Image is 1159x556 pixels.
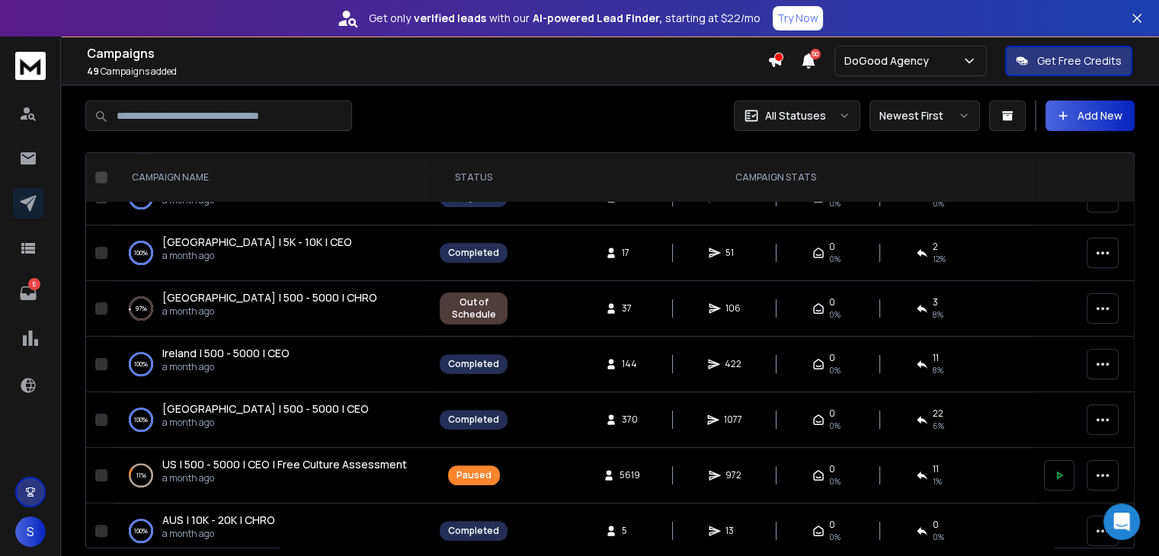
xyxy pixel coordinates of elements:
[829,296,835,308] span: 0
[162,346,290,361] a: Ireland | 500 - 5000 | CEO
[15,52,46,80] img: logo
[725,525,741,537] span: 13
[933,352,939,364] span: 11
[162,417,369,429] p: a month ago
[1045,101,1135,131] button: Add New
[162,401,369,416] span: [GEOGRAPHIC_DATA] | 500 - 5000 | CEO
[622,525,637,537] span: 5
[933,296,938,308] span: 3
[448,414,499,426] div: Completed
[829,475,840,487] span: 0%
[725,358,741,370] span: 422
[369,11,760,26] p: Get only with our starting at $22/mo
[622,247,637,259] span: 17
[829,463,835,475] span: 0
[114,448,431,503] td: 11%US | 500 - 5000 | CEO | Free Culture Assessmenta month ago
[533,11,662,26] strong: AI-powered Lead Finder,
[933,463,939,475] span: 11
[933,197,944,209] span: 0 %
[162,235,352,249] span: [GEOGRAPHIC_DATA] | 5K - 10K | CEO
[134,245,148,260] p: 100 %
[162,513,275,528] a: AUS | 10K - 20K | CHRO
[431,153,517,203] th: STATUS
[162,250,352,262] p: a month ago
[933,308,943,321] span: 8 %
[114,337,431,392] td: 100%Ireland | 500 - 5000 | CEOa month ago
[829,253,840,265] span: 0%
[448,525,499,537] div: Completed
[136,301,147,316] p: 97 %
[162,472,407,484] p: a month ago
[162,361,290,373] p: a month ago
[448,296,499,321] div: Out of Schedule
[28,278,40,290] p: 5
[114,153,431,203] th: CAMPAIGN NAME
[134,523,148,538] p: 100 %
[620,469,640,481] span: 5619
[829,241,835,253] span: 0
[114,392,431,448] td: 100%[GEOGRAPHIC_DATA] | 500 - 5000 | CEOa month ago
[162,346,290,360] span: Ireland | 500 - 5000 | CEO
[829,519,835,531] span: 0
[1037,53,1122,69] p: Get Free Credits
[15,516,46,547] button: S
[725,302,741,315] span: 106
[725,247,741,259] span: 51
[414,11,486,26] strong: verified leads
[13,278,43,308] a: 5
[448,358,499,370] div: Completed
[114,281,431,337] td: 97%[GEOGRAPHIC_DATA] | 500 - 5000 | CHROa month ago
[87,66,767,78] p: Campaigns added
[829,407,835,420] span: 0
[456,469,491,481] div: Paused
[448,247,499,259] div: Completed
[162,290,377,305] span: [GEOGRAPHIC_DATA] | 500 - 5000 | CHRO
[933,531,944,543] span: 0 %
[829,531,840,543] span: 0%
[933,420,944,432] span: 6 %
[773,6,823,30] button: Try Now
[829,364,840,376] span: 0%
[114,225,431,281] td: 100%[GEOGRAPHIC_DATA] | 5K - 10K | CEOa month ago
[87,65,99,78] span: 49
[844,53,935,69] p: DoGood Agency
[134,412,148,427] p: 100 %
[622,358,637,370] span: 144
[933,364,943,376] span: 8 %
[162,401,369,417] a: [GEOGRAPHIC_DATA] | 500 - 5000 | CEO
[933,519,939,531] span: 0
[162,513,275,527] span: AUS | 10K - 20K | CHRO
[765,108,826,123] p: All Statuses
[134,356,148,372] p: 100 %
[162,305,377,318] p: a month ago
[136,468,146,483] p: 11 %
[829,197,840,209] span: 0%
[869,101,980,131] button: Newest First
[1103,503,1140,540] div: Open Intercom Messenger
[724,414,742,426] span: 1077
[933,475,942,487] span: 1 %
[829,352,835,364] span: 0
[517,153,1035,203] th: CAMPAIGN STATS
[162,235,352,250] a: [GEOGRAPHIC_DATA] | 5K - 10K | CEO
[162,528,275,540] p: a month ago
[162,457,407,472] a: US | 500 - 5000 | CEO | Free Culture Assessment
[87,44,767,62] h1: Campaigns
[829,420,840,432] span: 0%
[777,11,818,26] p: Try Now
[725,469,741,481] span: 972
[933,241,938,253] span: 2
[933,407,943,420] span: 22
[622,302,637,315] span: 37
[162,290,377,305] a: [GEOGRAPHIC_DATA] | 500 - 5000 | CHRO
[622,414,638,426] span: 370
[1005,46,1132,76] button: Get Free Credits
[810,49,821,59] span: 50
[933,253,946,265] span: 12 %
[829,308,840,321] span: 0%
